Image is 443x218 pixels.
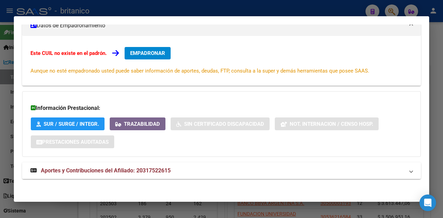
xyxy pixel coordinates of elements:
[290,121,373,127] span: Not. Internacion / Censo Hosp.
[22,15,421,36] mat-expansion-panel-header: Datos de Empadronamiento
[124,121,160,127] span: Trazabilidad
[184,121,264,127] span: Sin Certificado Discapacidad
[31,117,105,130] button: SUR / SURGE / INTEGR.
[110,117,165,130] button: Trazabilidad
[42,139,109,145] span: Prestaciones Auditadas
[31,135,114,148] button: Prestaciones Auditadas
[130,50,165,56] span: EMPADRONAR
[275,117,379,130] button: Not. Internacion / Censo Hosp.
[44,121,99,127] span: SUR / SURGE / INTEGR.
[125,47,171,59] button: EMPADRONAR
[41,167,171,174] span: Aportes y Contribuciones del Afiliado: 20317522615
[30,21,404,30] mat-panel-title: Datos de Empadronamiento
[419,195,436,211] div: Open Intercom Messenger
[22,36,421,86] div: Datos de Empadronamiento
[30,50,107,56] strong: Este CUIL no existe en el padrón.
[30,68,369,74] span: Aunque no esté empadronado usted puede saber información de aportes, deudas, FTP, consulta a la s...
[171,117,270,130] button: Sin Certificado Discapacidad
[22,162,421,179] mat-expansion-panel-header: Aportes y Contribuciones del Afiliado: 20317522615
[31,104,412,112] h3: Información Prestacional:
